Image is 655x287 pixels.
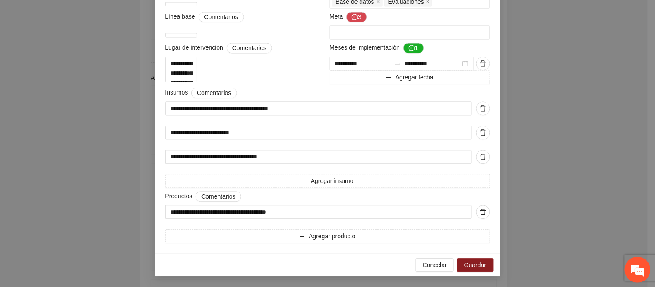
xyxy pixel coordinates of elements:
button: delete [476,205,490,219]
span: plus [301,178,307,185]
span: delete [477,129,490,136]
span: delete [477,209,490,216]
span: message [409,45,415,52]
span: Comentarios [232,44,266,53]
button: Meta [346,12,367,22]
span: Comentarios [197,88,231,98]
button: Meses de implementación [403,43,424,54]
button: Insumos [191,88,237,98]
button: Cancelar [416,259,454,272]
button: plusAgregar insumo [165,174,490,188]
textarea: Escriba su mensaje y pulse “Intro” [4,193,165,224]
span: Línea base [165,12,244,22]
span: Guardar [464,261,486,270]
button: Línea base [199,12,244,22]
span: Meta [330,12,367,22]
span: Agregar fecha [396,73,434,82]
span: Lugar de intervención [165,43,272,54]
span: Insumos [165,88,237,98]
span: Estamos en línea. [50,94,119,181]
button: delete [476,126,490,140]
span: swap-right [394,60,401,67]
button: plusAgregar producto [165,230,490,243]
span: to [394,60,401,67]
button: delete [476,150,490,164]
button: Lugar de intervención [227,43,272,54]
span: Agregar insumo [311,177,354,186]
button: delete [476,102,490,116]
span: Comentarios [201,192,235,202]
span: delete [477,60,490,67]
span: message [352,14,358,21]
span: plus [299,233,305,240]
span: delete [477,154,490,161]
button: delete [476,57,490,71]
span: Meses de implementación [330,43,424,54]
button: Guardar [457,259,493,272]
div: Chatee con nosotros ahora [45,44,145,55]
span: Agregar producto [309,232,355,241]
span: Cancelar [423,261,447,270]
button: plusAgregar fecha [330,71,490,85]
span: plus [386,75,392,82]
button: Productos [196,192,241,202]
span: Productos [165,192,241,202]
div: Minimizar ventana de chat en vivo [142,4,162,25]
span: Comentarios [204,13,238,22]
span: delete [477,105,490,112]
